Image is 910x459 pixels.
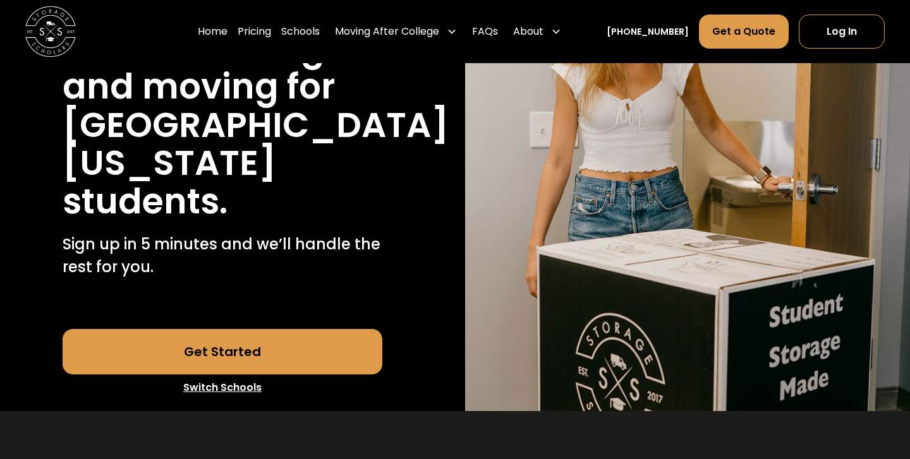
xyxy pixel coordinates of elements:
[330,14,462,49] div: Moving After College
[335,24,439,39] div: Moving After College
[63,329,383,374] a: Get Started
[472,14,498,49] a: FAQs
[63,233,383,278] p: Sign up in 5 minutes and we’ll handle the rest for you.
[238,14,271,49] a: Pricing
[513,24,543,39] div: About
[508,14,566,49] div: About
[25,6,76,57] img: Storage Scholars main logo
[25,6,76,57] a: home
[198,14,227,49] a: Home
[699,15,789,49] a: Get a Quote
[63,106,449,182] h1: [GEOGRAPHIC_DATA][US_STATE]
[63,374,383,401] a: Switch Schools
[281,14,320,49] a: Schools
[799,15,885,49] a: Log In
[607,25,689,39] a: [PHONE_NUMBER]
[63,182,227,221] h1: students.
